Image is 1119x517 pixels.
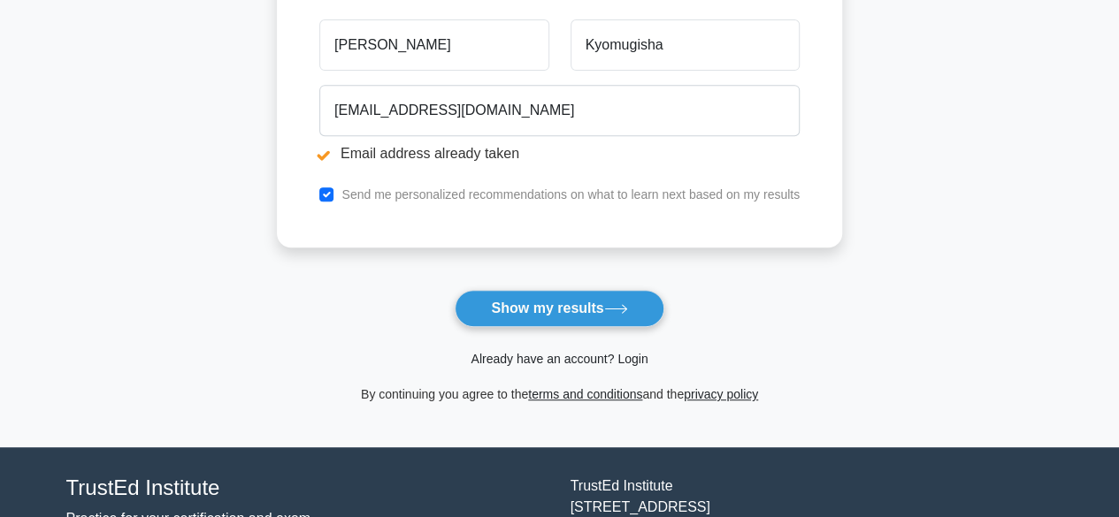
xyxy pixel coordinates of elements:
[571,19,800,71] input: Last name
[528,387,642,401] a: terms and conditions
[319,85,800,136] input: Email
[266,384,853,405] div: By continuing you agree to the and the
[319,143,800,164] li: Email address already taken
[341,187,800,201] label: Send me personalized recommendations on what to learn next based on my results
[66,475,549,501] h4: TrustEd Institute
[684,387,758,401] a: privacy policy
[455,290,663,327] button: Show my results
[471,352,648,366] a: Already have an account? Login
[319,19,548,71] input: First name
